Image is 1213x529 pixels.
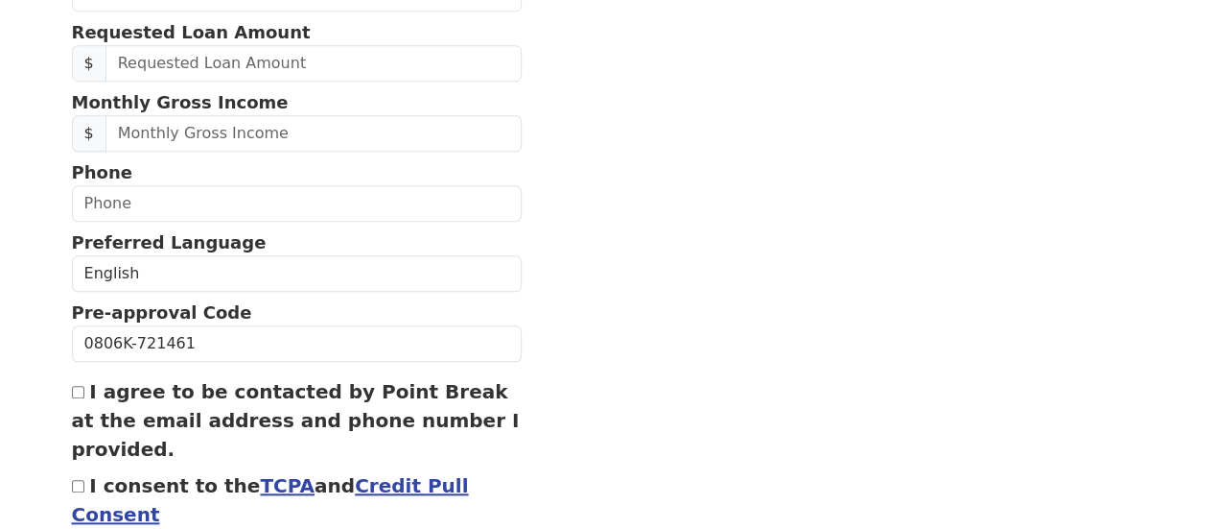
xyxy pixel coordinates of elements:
strong: Phone [72,162,132,182]
strong: Preferred Language [72,232,267,252]
strong: Pre-approval Code [72,302,252,323]
input: Requested Loan Amount [105,45,522,82]
label: I agree to be contacted by Point Break at the email address and phone number I provided. [72,380,520,461]
input: Pre-approval Code [72,325,523,362]
p: Monthly Gross Income [72,89,523,115]
span: $ [72,45,106,82]
a: TCPA [260,474,315,497]
input: Phone [72,185,523,222]
span: $ [72,115,106,152]
input: Monthly Gross Income [105,115,522,152]
label: I consent to the and [72,474,469,526]
strong: Requested Loan Amount [72,22,311,42]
